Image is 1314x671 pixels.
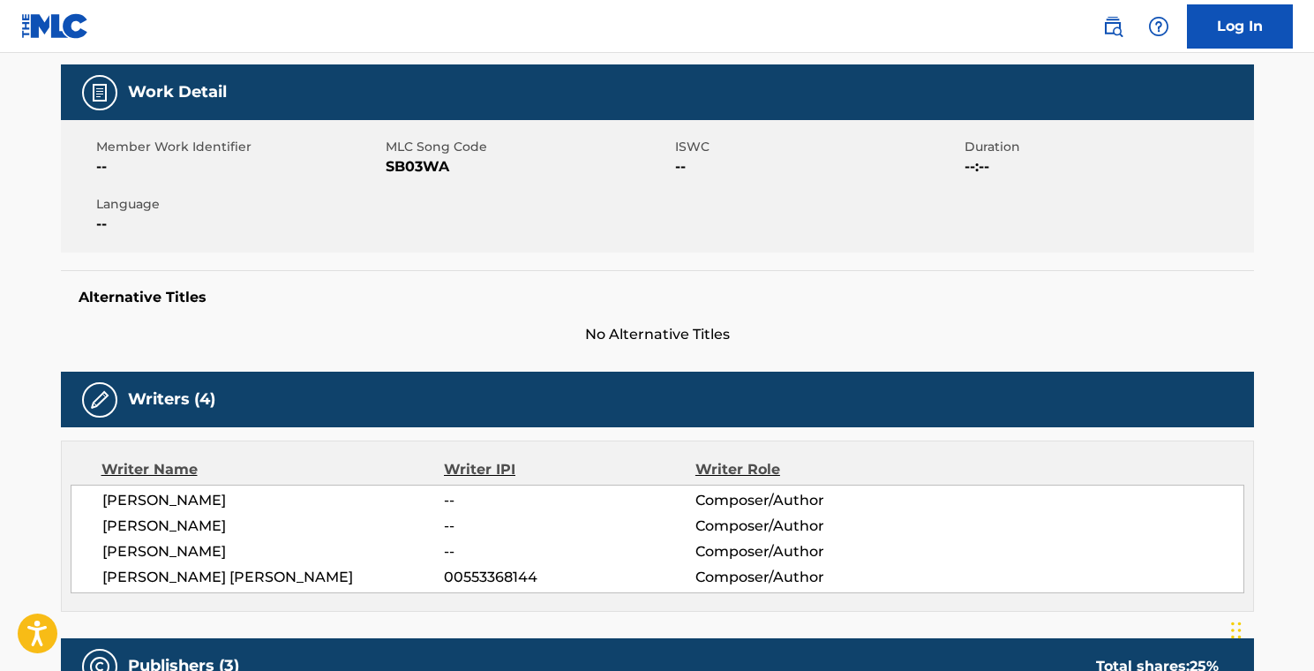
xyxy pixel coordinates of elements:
[101,459,445,480] div: Writer Name
[102,567,445,588] span: [PERSON_NAME] [PERSON_NAME]
[128,82,227,102] h5: Work Detail
[128,389,215,410] h5: Writers (4)
[89,389,110,411] img: Writers
[444,541,695,562] span: --
[695,516,924,537] span: Composer/Author
[1187,4,1293,49] a: Log In
[61,324,1254,345] span: No Alternative Titles
[444,459,695,480] div: Writer IPI
[386,138,671,156] span: MLC Song Code
[695,567,924,588] span: Composer/Author
[79,289,1236,306] h5: Alternative Titles
[102,490,445,511] span: [PERSON_NAME]
[96,138,381,156] span: Member Work Identifier
[1102,16,1123,37] img: search
[1141,9,1176,44] div: Help
[102,541,445,562] span: [PERSON_NAME]
[21,13,89,39] img: MLC Logo
[386,156,671,177] span: SB03WA
[695,459,924,480] div: Writer Role
[102,516,445,537] span: [PERSON_NAME]
[444,567,695,588] span: 00553368144
[96,214,381,235] span: --
[1148,16,1169,37] img: help
[675,138,960,156] span: ISWC
[695,490,924,511] span: Composer/Author
[96,156,381,177] span: --
[695,541,924,562] span: Composer/Author
[96,195,381,214] span: Language
[1095,9,1130,44] a: Public Search
[444,490,695,511] span: --
[965,138,1250,156] span: Duration
[1226,586,1314,671] iframe: Chat Widget
[89,82,110,103] img: Work Detail
[965,156,1250,177] span: --:--
[675,156,960,177] span: --
[444,516,695,537] span: --
[1231,604,1242,657] div: Drag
